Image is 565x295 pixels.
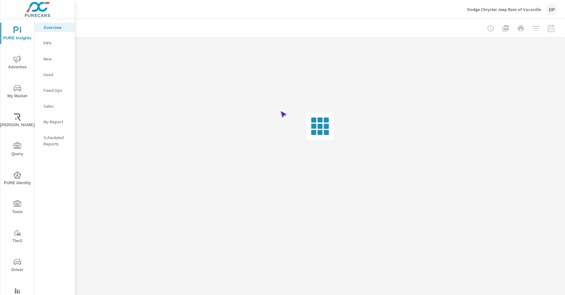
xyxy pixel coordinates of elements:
[44,56,70,62] p: New
[44,87,70,94] p: Fixed Ops
[35,133,75,149] div: Scheduled Reports
[44,103,70,109] p: Sales
[2,200,32,216] span: Tools
[2,229,32,245] span: Tier2
[2,55,32,71] span: Advertise
[44,119,70,125] p: My Report
[2,142,32,158] span: Query
[35,38,75,48] div: PIPA
[44,24,70,31] p: Overview
[2,258,32,274] span: Driver
[44,134,70,147] p: Scheduled Reports
[2,26,32,42] span: PURE Insights
[35,86,75,95] div: Fixed Ops
[546,4,557,15] div: DP
[35,70,75,79] div: Used
[2,84,32,100] span: My Market
[44,40,70,46] p: PIPA
[2,171,32,187] span: PURE Identity
[44,71,70,78] p: Used
[35,101,75,111] div: Sales
[2,113,32,129] span: [PERSON_NAME]
[35,54,75,64] div: New
[35,117,75,127] div: My Report
[35,23,75,32] div: Overview
[467,7,541,12] p: Dodge Chrysler Jeep Ram of Vacaville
